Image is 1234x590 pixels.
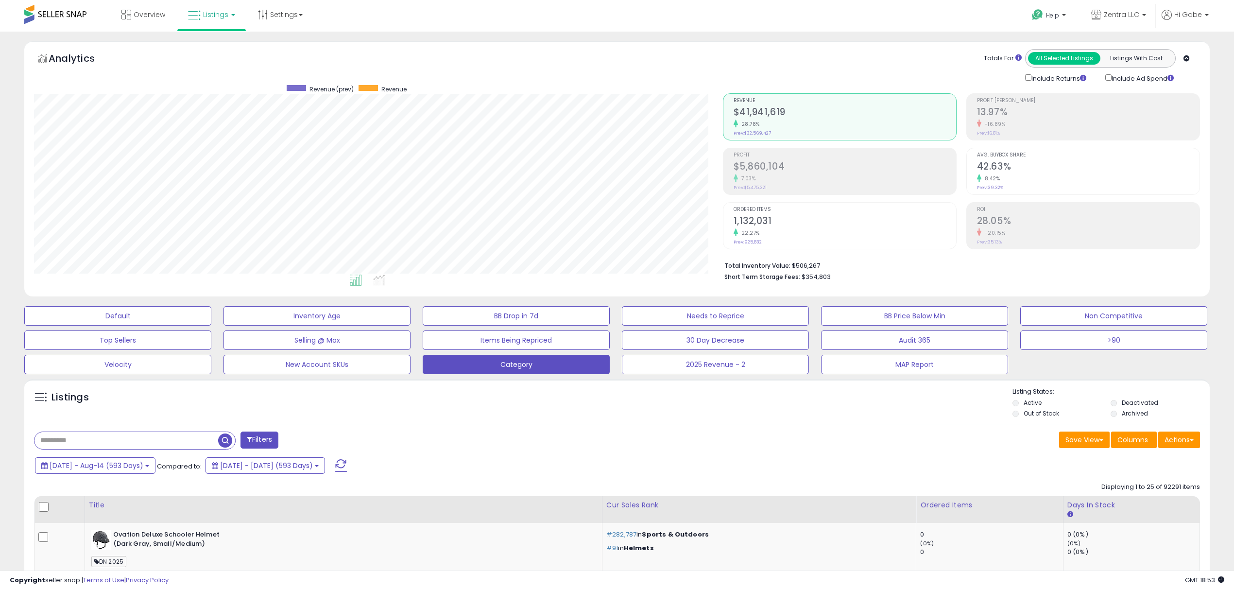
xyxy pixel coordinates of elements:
small: 8.42% [981,175,1000,182]
small: Prev: 39.32% [977,185,1003,191]
button: Actions [1158,432,1200,448]
label: Out of Stock [1024,409,1059,417]
h5: Analytics [49,52,114,68]
div: Days In Stock [1067,500,1196,510]
img: 41lP6id9kpL._SL40_.jpg [91,530,111,550]
span: Avg. Buybox Share [977,153,1200,158]
span: Profit [PERSON_NAME] [977,98,1200,104]
span: Help [1046,11,1059,19]
button: 2025 Revenue - 2 [622,355,809,374]
h2: $41,941,619 [734,106,956,120]
div: Cur Sales Rank [606,500,912,510]
p: in [606,530,909,539]
b: Short Term Storage Fees: [724,273,800,281]
div: Totals For [984,54,1022,63]
p: in [606,544,909,553]
span: ROI [977,207,1200,212]
span: Hi Gabe [1174,10,1202,19]
button: BB Drop in 7d [423,306,610,326]
div: seller snap | | [10,576,169,585]
span: [DATE] - [DATE] (593 Days) [220,461,313,470]
button: Columns [1111,432,1157,448]
button: Audit 365 [821,330,1008,350]
span: $354,803 [802,272,831,281]
span: #282,787 [606,530,636,539]
button: Selling @ Max [223,330,411,350]
label: Active [1024,399,1042,407]
button: New Account SKUs [223,355,411,374]
button: Inventory Age [223,306,411,326]
span: Revenue [381,85,407,93]
span: Ordered Items [734,207,956,212]
button: Default [24,306,211,326]
button: [DATE] - Aug-14 (593 Days) [35,457,155,474]
p: Listing States: [1012,387,1210,397]
div: 0 [920,548,1063,556]
button: BB Price Below Min [821,306,1008,326]
small: Prev: 16.81% [977,130,1000,136]
small: Prev: 925,832 [734,239,762,245]
small: Prev: 35.13% [977,239,1002,245]
span: Listings [203,10,228,19]
div: Title [89,500,598,510]
small: Prev: $32,569,427 [734,130,771,136]
div: Include Ad Spend [1098,72,1189,84]
span: Sports & Outdoors [642,530,709,539]
span: [DATE] - Aug-14 (593 Days) [50,461,143,470]
div: 0 (0%) [1067,530,1200,539]
div: Include Returns [1018,72,1098,84]
small: (0%) [920,539,934,547]
div: Ordered Items [920,500,1059,510]
span: Revenue [734,98,956,104]
span: Helmets [624,543,654,553]
button: All Selected Listings [1028,52,1100,65]
small: Prev: $5,475,321 [734,185,767,191]
button: Category [423,355,610,374]
label: Archived [1122,409,1148,417]
a: Help [1024,1,1076,32]
h2: 13.97% [977,106,1200,120]
div: 0 [920,530,1063,539]
button: MAP Report [821,355,1008,374]
small: Days In Stock. [1067,510,1073,519]
span: 2025-08-14 18:53 GMT [1185,575,1224,585]
a: Privacy Policy [126,575,169,585]
button: Non Competitive [1020,306,1207,326]
button: Needs to Reprice [622,306,809,326]
h5: Listings [51,391,89,404]
span: Overview [134,10,165,19]
b: Total Inventory Value: [724,261,790,270]
h2: 42.63% [977,161,1200,174]
b: Ovation Deluxe Schooler Helmet (Dark Gray, Small/Medium) [113,530,231,551]
small: (0%) [1067,539,1081,547]
small: 22.27% [738,229,760,237]
span: DN 2025 [91,556,126,567]
i: Get Help [1031,9,1044,21]
button: >90 [1020,330,1207,350]
span: Columns [1117,435,1148,445]
strong: Copyright [10,575,45,585]
button: 30 Day Decrease [622,330,809,350]
button: Top Sellers [24,330,211,350]
li: $506,267 [724,259,1193,271]
button: Velocity [24,355,211,374]
span: Compared to: [157,462,202,471]
span: #91 [606,543,618,553]
div: 0 (0%) [1067,548,1200,556]
small: -20.15% [981,229,1006,237]
h2: 28.05% [977,215,1200,228]
a: Hi Gabe [1162,10,1209,32]
small: 28.78% [738,121,760,128]
div: Displaying 1 to 25 of 92291 items [1101,483,1200,492]
h2: 1,132,031 [734,215,956,228]
button: Save View [1059,432,1110,448]
button: [DATE] - [DATE] (593 Days) [206,457,325,474]
a: Terms of Use [83,575,124,585]
label: Deactivated [1122,399,1158,407]
button: Items Being Repriced [423,330,610,350]
span: Zentra LLC [1104,10,1139,19]
button: Listings With Cost [1100,52,1172,65]
span: Profit [734,153,956,158]
small: 7.03% [738,175,756,182]
span: Revenue (prev) [309,85,354,93]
